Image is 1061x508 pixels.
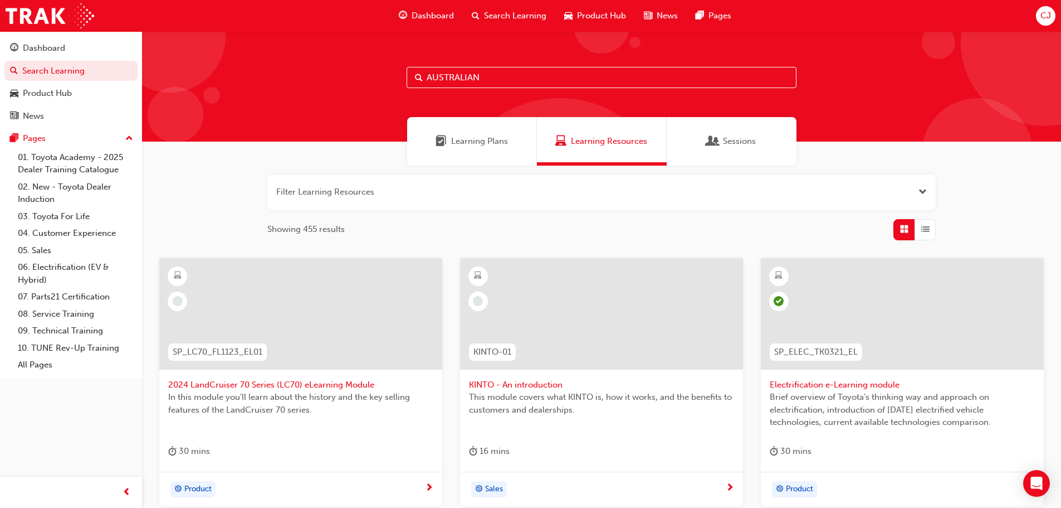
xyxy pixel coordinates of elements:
[415,71,423,84] span: Search
[436,135,447,148] span: Learning Plans
[13,178,138,208] a: 02. New - Toyota Dealer Induction
[23,87,72,100] div: Product Hub
[469,444,510,458] div: 16 mins
[644,9,652,23] span: news-icon
[451,135,508,148] span: Learning Plans
[921,223,930,236] span: List
[726,483,734,494] span: next-icon
[407,117,537,166] a: Learning PlansLearning Plans
[463,4,555,27] a: search-iconSearch Learning
[555,4,635,27] a: car-iconProduct Hub
[485,483,503,496] span: Sales
[4,36,138,128] button: DashboardSearch LearningProduct HubNews
[6,3,94,28] img: Trak
[407,67,796,88] input: Search...
[687,4,740,27] a: pages-iconPages
[472,9,480,23] span: search-icon
[786,483,813,496] span: Product
[10,89,18,99] span: car-icon
[900,223,908,236] span: Grid
[10,112,18,122] span: news-icon
[10,134,18,144] span: pages-icon
[473,346,511,359] span: KINTO-01
[4,128,138,149] button: Pages
[469,391,734,416] span: This module covers what KINTO is, how it works, and the benefits to customers and dealerships.
[13,288,138,306] a: 07. Parts21 Certification
[13,356,138,374] a: All Pages
[13,322,138,340] a: 09. Technical Training
[770,391,1035,429] span: Brief overview of Toyota’s thinking way and approach on electrification, introduction of [DATE] e...
[173,296,183,306] span: learningRecordVerb_NONE-icon
[168,444,177,458] span: duration-icon
[770,379,1035,391] span: Electrification e-Learning module
[770,444,811,458] div: 30 mins
[1023,470,1050,497] div: Open Intercom Messenger
[460,258,743,507] a: KINTO-01KINTO - An introductionThis module covers what KINTO is, how it works, and the benefits t...
[761,258,1044,507] a: SP_ELEC_TK0321_ELElectrification e-Learning moduleBrief overview of Toyota’s thinking way and app...
[770,444,778,458] span: duration-icon
[918,186,927,199] button: Open the filter
[696,9,704,23] span: pages-icon
[577,9,626,22] span: Product Hub
[168,379,433,391] span: 2024 LandCruiser 70 Series (LC70) eLearning Module
[474,269,482,283] span: learningResourceType_ELEARNING-icon
[13,306,138,323] a: 08. Service Training
[123,486,131,500] span: prev-icon
[708,9,731,22] span: Pages
[13,259,138,288] a: 06. Electrification (EV & Hybrid)
[776,482,784,497] span: target-icon
[707,135,718,148] span: Sessions
[473,296,483,306] span: learningRecordVerb_NONE-icon
[10,43,18,54] span: guage-icon
[23,132,46,145] div: Pages
[10,66,18,76] span: search-icon
[4,106,138,127] a: News
[4,38,138,59] a: Dashboard
[657,9,678,22] span: News
[469,379,734,391] span: KINTO - An introduction
[13,208,138,225] a: 03. Toyota For Life
[775,269,783,283] span: learningResourceType_ELEARNING-icon
[469,444,477,458] span: duration-icon
[168,444,210,458] div: 30 mins
[412,9,454,22] span: Dashboard
[267,223,345,236] span: Showing 455 results
[475,482,483,497] span: target-icon
[13,340,138,357] a: 10. TUNE Rev-Up Training
[174,269,182,283] span: learningResourceType_ELEARNING-icon
[4,83,138,104] a: Product Hub
[13,149,138,178] a: 01. Toyota Academy - 2025 Dealer Training Catalogue
[173,346,262,359] span: SP_LC70_FL1123_EL01
[667,117,796,166] a: SessionsSessions
[125,132,133,146] span: up-icon
[13,225,138,242] a: 04. Customer Experience
[399,9,407,23] span: guage-icon
[23,42,65,55] div: Dashboard
[723,135,756,148] span: Sessions
[168,391,433,416] span: In this module you'll learn about the history and the key selling features of the LandCruiser 70 ...
[1040,9,1051,22] span: CJ
[564,9,573,23] span: car-icon
[425,483,433,494] span: next-icon
[23,110,44,123] div: News
[484,9,546,22] span: Search Learning
[184,483,212,496] span: Product
[159,258,442,507] a: SP_LC70_FL1123_EL012024 LandCruiser 70 Series (LC70) eLearning ModuleIn this module you'll learn ...
[774,296,784,306] span: learningRecordVerb_COMPLETE-icon
[537,117,667,166] a: Learning ResourcesLearning Resources
[1036,6,1055,26] button: CJ
[635,4,687,27] a: news-iconNews
[390,4,463,27] a: guage-iconDashboard
[4,61,138,81] a: Search Learning
[774,346,858,359] span: SP_ELEC_TK0321_EL
[13,242,138,259] a: 05. Sales
[174,482,182,497] span: target-icon
[571,135,647,148] span: Learning Resources
[555,135,566,148] span: Learning Resources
